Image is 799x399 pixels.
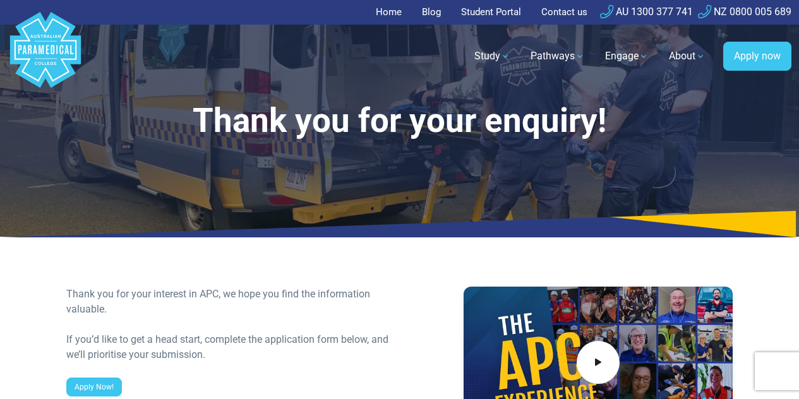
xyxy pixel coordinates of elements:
a: About [661,39,713,74]
a: Study [467,39,518,74]
a: Pathways [523,39,592,74]
a: Apply now [723,42,791,71]
a: Australian Paramedical College [8,25,83,88]
h1: Thank you for your enquiry! [66,101,733,141]
a: NZ 0800 005 689 [698,6,791,18]
a: AU 1300 377 741 [600,6,693,18]
div: Thank you for your interest in APC, we hope you find the information valuable. [66,287,392,317]
a: Apply Now! [66,378,122,396]
a: Engage [598,39,656,74]
div: If you’d like to get a head start, complete the application form below, and we’ll prioritise your... [66,332,392,362]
